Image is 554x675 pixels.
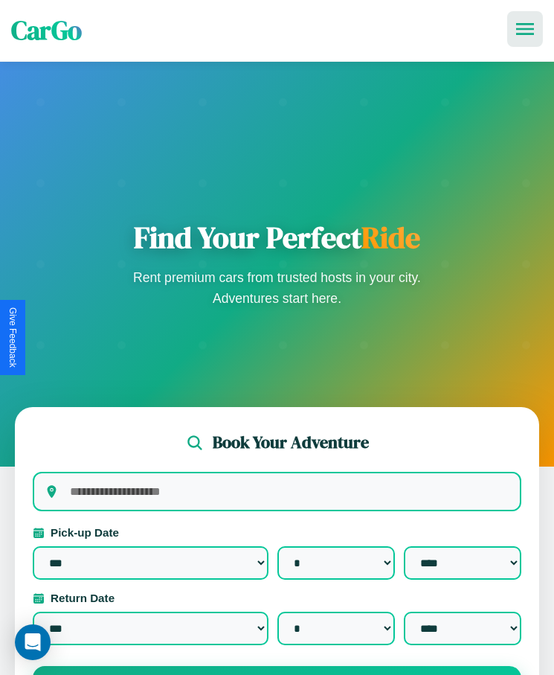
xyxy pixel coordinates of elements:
label: Pick-up Date [33,526,521,539]
div: Give Feedback [7,307,18,368]
span: Ride [361,217,420,257]
span: CarGo [11,13,82,48]
h2: Book Your Adventure [213,431,369,454]
p: Rent premium cars from trusted hosts in your city. Adventures start here. [129,267,426,309]
label: Return Date [33,592,521,604]
h1: Find Your Perfect [129,220,426,255]
div: Open Intercom Messenger [15,624,51,660]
